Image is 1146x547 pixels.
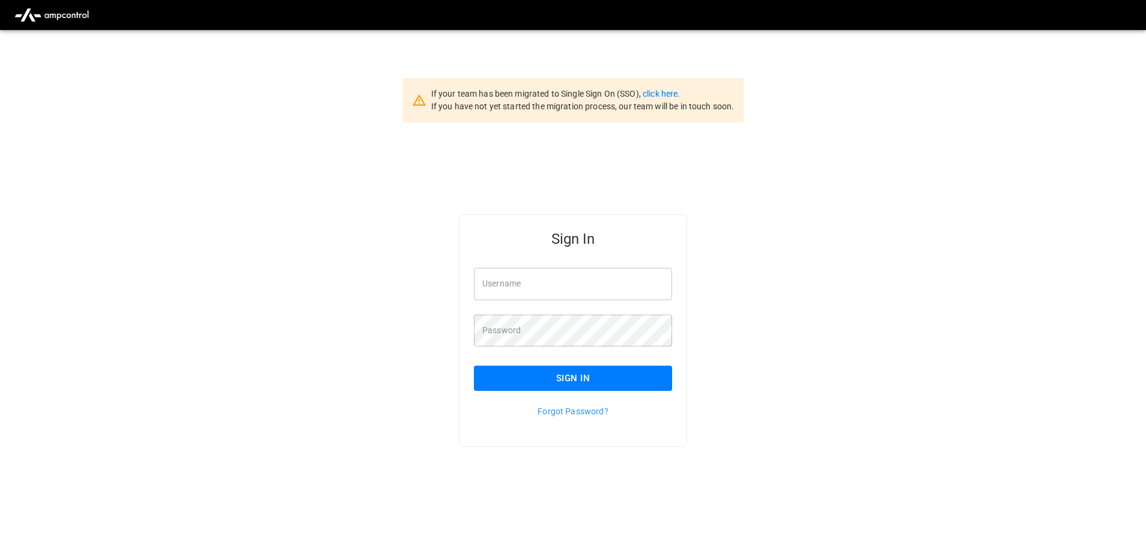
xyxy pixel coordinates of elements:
[474,405,672,417] p: Forgot Password?
[643,89,680,98] a: click here.
[431,89,643,98] span: If your team has been migrated to Single Sign On (SSO),
[474,229,672,249] h5: Sign In
[10,4,94,26] img: ampcontrol.io logo
[474,366,672,391] button: Sign In
[431,101,735,111] span: If you have not yet started the migration process, our team will be in touch soon.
